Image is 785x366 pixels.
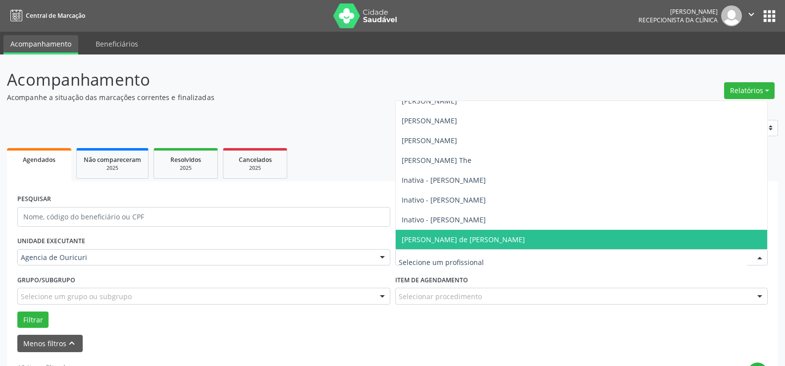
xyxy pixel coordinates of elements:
input: Nome, código do beneficiário ou CPF [17,207,390,227]
div: 2025 [230,164,280,172]
span: Agencia de Ouricuri [21,253,370,262]
span: Central de Marcação [26,11,85,20]
input: Selecione um profissional [399,253,748,272]
span: Inativo - [PERSON_NAME] [402,195,486,205]
span: Selecionar procedimento [399,291,482,302]
span: [PERSON_NAME] de [PERSON_NAME] [402,235,525,244]
span: Inativa - [PERSON_NAME] [402,175,486,185]
button: apps [761,7,778,25]
span: Inativo - [PERSON_NAME] [402,215,486,224]
span: Não compareceram [84,156,141,164]
span: [PERSON_NAME] [402,96,457,105]
span: Cancelados [239,156,272,164]
span: Agendados [23,156,55,164]
a: Acompanhamento [3,35,78,54]
span: [PERSON_NAME] [402,136,457,145]
div: 2025 [161,164,210,172]
p: Acompanhe a situação das marcações correntes e finalizadas [7,92,547,103]
label: Grupo/Subgrupo [17,272,75,288]
i:  [746,9,757,20]
span: Resolvidos [170,156,201,164]
i: keyboard_arrow_up [66,338,77,349]
label: Item de agendamento [395,272,468,288]
label: PESQUISAR [17,192,51,207]
div: 2025 [84,164,141,172]
span: Selecione um grupo ou subgrupo [21,291,132,302]
button:  [742,5,761,26]
p: Acompanhamento [7,67,547,92]
label: UNIDADE EXECUTANTE [17,234,85,249]
img: img [721,5,742,26]
span: [PERSON_NAME] The [402,156,471,165]
span: Recepcionista da clínica [638,16,718,24]
a: Beneficiários [89,35,145,52]
span: [PERSON_NAME] [402,116,457,125]
a: Central de Marcação [7,7,85,24]
div: [PERSON_NAME] [638,7,718,16]
button: Relatórios [724,82,775,99]
button: Filtrar [17,312,49,328]
button: Menos filtroskeyboard_arrow_up [17,335,83,352]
